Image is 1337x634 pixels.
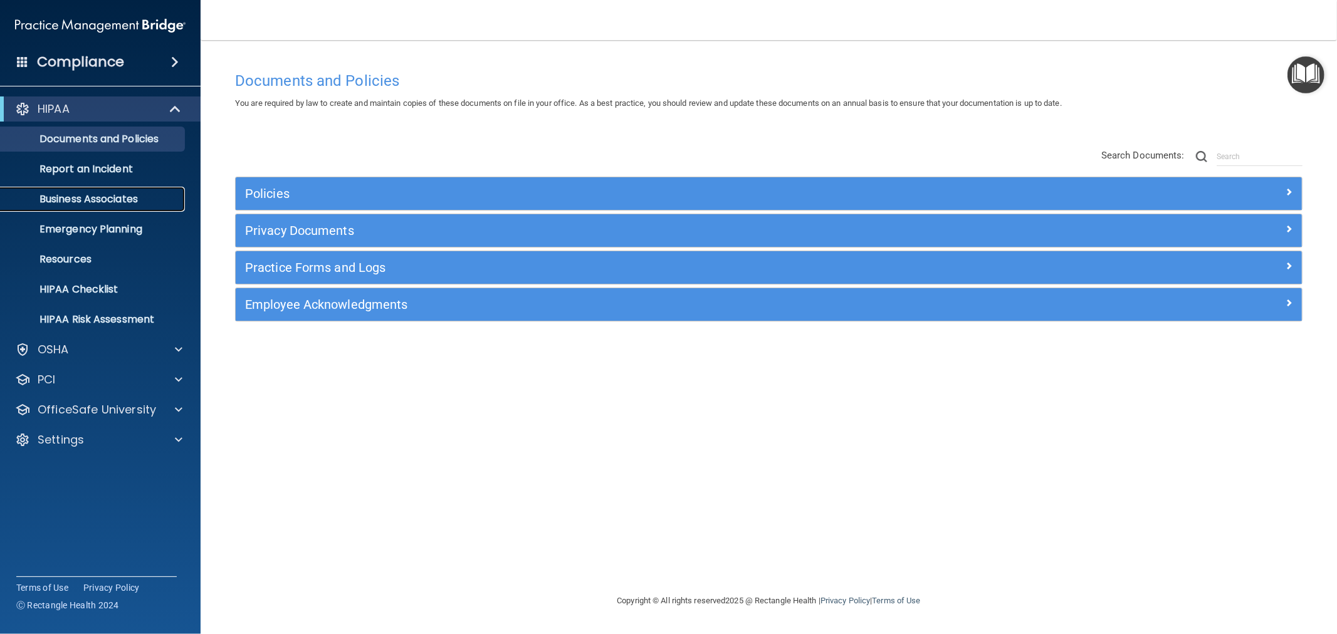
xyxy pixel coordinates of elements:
[1196,151,1207,162] img: ic-search.3b580494.png
[245,184,1292,204] a: Policies
[15,342,182,357] a: OSHA
[8,193,179,205] p: Business Associates
[8,163,179,175] p: Report an Incident
[15,432,182,447] a: Settings
[235,98,1062,108] span: You are required by law to create and maintain copies of these documents on file in your office. ...
[38,101,70,117] p: HIPAA
[16,599,119,611] span: Ⓒ Rectangle Health 2024
[15,101,182,117] a: HIPAA
[38,402,156,417] p: OfficeSafe University
[821,596,870,605] a: Privacy Policy
[1101,150,1185,161] span: Search Documents:
[1287,56,1324,93] button: Open Resource Center
[8,283,179,296] p: HIPAA Checklist
[8,223,179,236] p: Emergency Planning
[15,13,186,38] img: PMB logo
[245,187,1026,200] h5: Policies
[8,253,179,266] p: Resources
[15,402,182,417] a: OfficeSafe University
[245,224,1026,237] h5: Privacy Documents
[8,313,179,326] p: HIPAA Risk Assessment
[872,596,920,605] a: Terms of Use
[540,581,998,621] div: Copyright © All rights reserved 2025 @ Rectangle Health | |
[245,221,1292,241] a: Privacy Documents
[83,581,140,594] a: Privacy Policy
[37,53,124,71] h4: Compliance
[16,581,68,594] a: Terms of Use
[245,261,1026,274] h5: Practice Forms and Logs
[15,372,182,387] a: PCI
[245,257,1292,278] a: Practice Forms and Logs
[38,432,84,447] p: Settings
[38,372,55,387] p: PCI
[38,342,69,357] p: OSHA
[245,294,1292,314] a: Employee Acknowledgments
[1217,147,1303,166] input: Search
[8,133,179,145] p: Documents and Policies
[245,298,1026,311] h5: Employee Acknowledgments
[235,73,1303,89] h4: Documents and Policies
